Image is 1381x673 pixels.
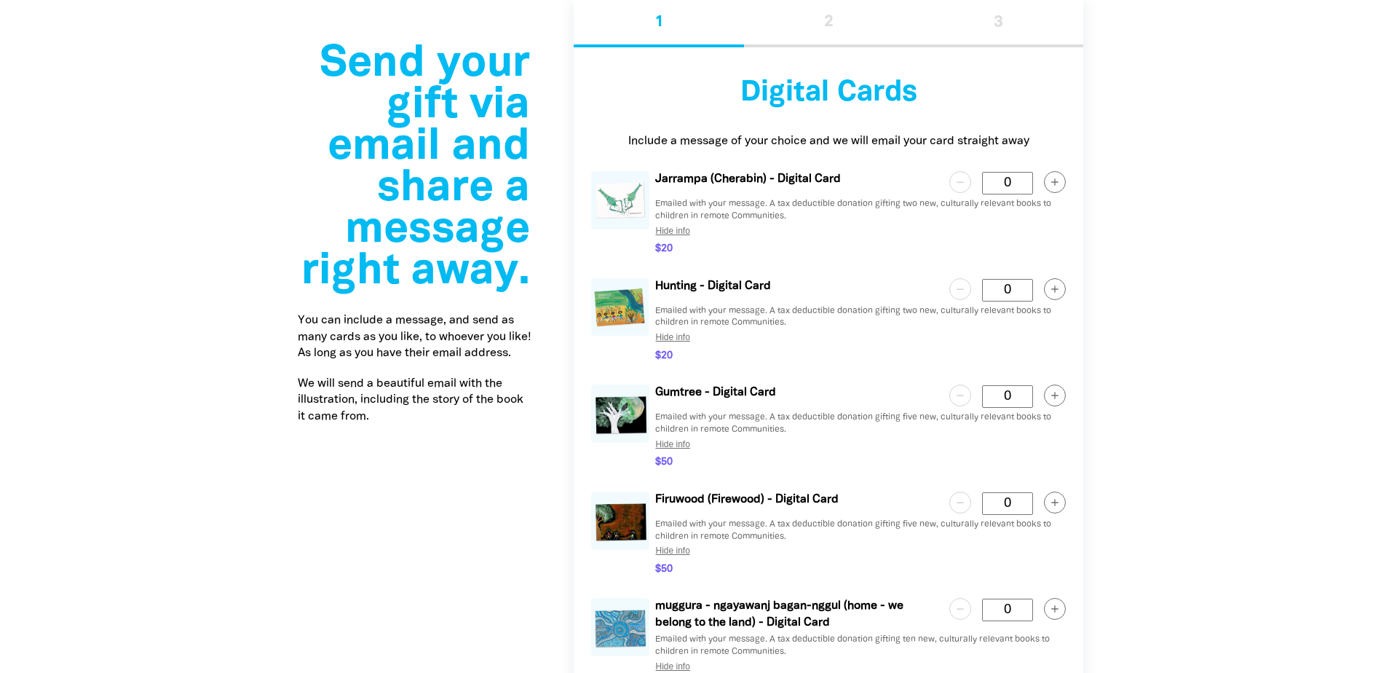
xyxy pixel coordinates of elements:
p: Include a message of your choice and we will email your card straight away [591,133,1066,149]
p: Emailed with your message. A tax deductible donation gifting five new, culturally relevant books ... [655,412,1066,436]
button: Hide info [649,220,695,242]
button: Hide info [649,326,695,348]
p: muggura - ngayawanj bagan-nggul (home - we belong to the land) - Digital Card [655,598,938,631]
p: Emailed with your message. A tax deductible donation gifting two new, culturally relevant books t... [655,305,1066,330]
p: Gumtree - Digital Card [655,385,938,401]
p: Emailed with your message. A tax deductible donation gifting ten new, culturally relevant books t... [655,634,1066,658]
button: Hide info [649,433,695,455]
span: Send your gift via email and share a message right away. [301,44,530,292]
img: raisley-owl-card-jpg-62d963.jpg [591,385,649,443]
img: raisley-sky-card-jpg-93bf67.jpg [591,492,649,550]
img: jarrampa-png-e6d94c.png [591,171,649,229]
span: $20 [655,349,673,363]
h3: Digital Cards [591,65,1066,122]
p: Emailed with your message. A tax deductible donation gifting five new, culturally relevant books ... [655,519,1066,543]
p: Hunting - Digital Card [655,278,938,294]
img: raisley-circle-card-jpg-b81932.jpg [591,598,649,656]
span: $50 [655,455,673,470]
span: $20 [655,242,673,256]
button: Hide info [649,540,695,562]
p: Emailed with your message. A tax deductible donation gifting two new, culturally relevant books t... [655,198,1066,223]
img: hunting-png-236049.png [591,278,649,336]
span: $50 [655,562,673,577]
p: We will send a beautiful email with the illustration, including the story of the book it came from. [298,376,531,425]
p: You can include a message, and send as many cards as you like, to whoever you like! As long as yo... [298,312,531,361]
p: Firuwood (Firewood) - Digital Card [655,492,938,508]
p: Jarrampa (Cherabin) - Digital Card [655,171,938,187]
